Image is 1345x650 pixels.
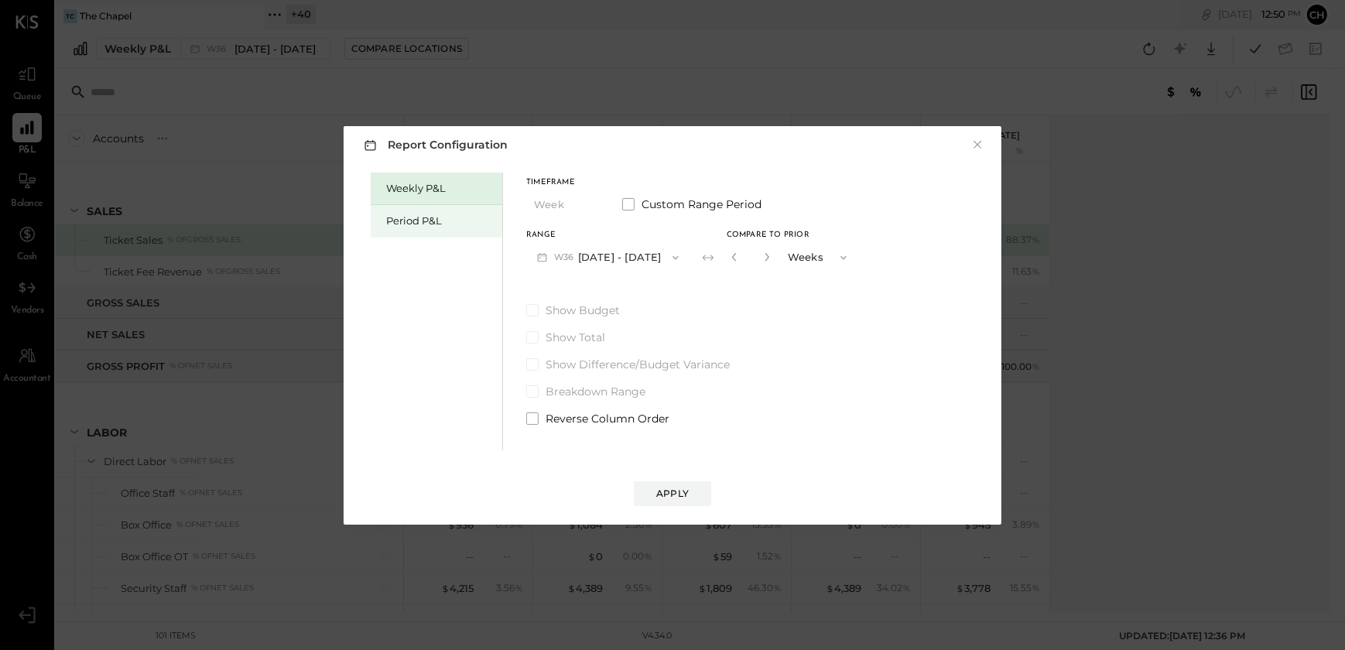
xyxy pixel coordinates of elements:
[656,487,689,500] div: Apply
[526,190,604,219] button: Week
[526,231,690,239] div: Range
[361,135,508,155] h3: Report Configuration
[546,411,669,426] span: Reverse Column Order
[727,231,809,239] span: Compare to Prior
[634,481,711,506] button: Apply
[526,179,604,186] div: Timeframe
[386,214,495,228] div: Period P&L
[526,243,690,272] button: W36[DATE] - [DATE]
[780,243,857,272] button: Weeks
[642,197,761,212] span: Custom Range Period
[546,330,605,345] span: Show Total
[546,357,730,372] span: Show Difference/Budget Variance
[554,251,578,264] span: W36
[386,181,495,196] div: Weekly P&L
[970,137,984,152] button: ×
[546,384,645,399] span: Breakdown Range
[546,303,620,318] span: Show Budget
